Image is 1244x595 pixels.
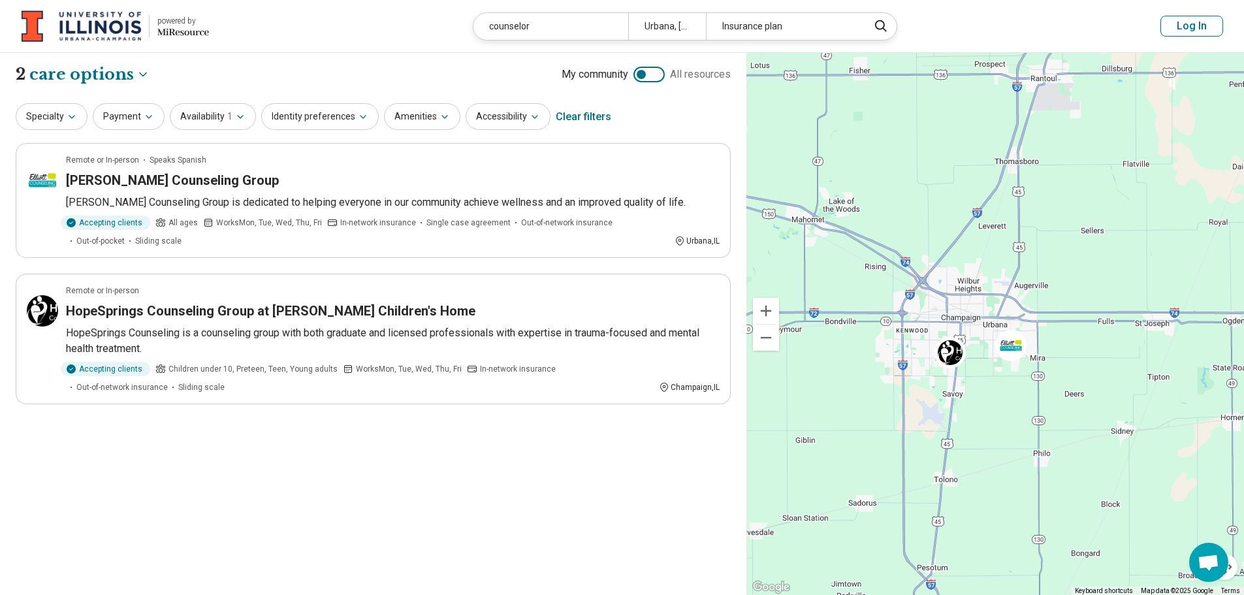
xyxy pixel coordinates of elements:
[21,10,209,42] a: University of Illinois at Urbana-Champaignpowered by
[1160,16,1223,37] button: Log In
[753,325,779,351] button: Zoom out
[29,63,134,86] span: care options
[61,216,150,230] div: Accepting clients
[670,67,731,82] span: All resources
[473,13,628,40] div: counselor
[170,103,256,130] button: Availability1
[227,110,232,123] span: 1
[340,217,416,229] span: In-network insurance
[426,217,511,229] span: Single case agreement
[178,381,225,393] span: Sliding scale
[466,103,550,130] button: Accessibility
[168,363,338,375] span: Children under 10, Preteen, Teen, Young adults
[76,381,168,393] span: Out-of-network insurance
[706,13,861,40] div: Insurance plan
[66,154,139,166] p: Remote or In-person
[66,325,720,357] p: HopeSprings Counseling is a counseling group with both graduate and licensed professionals with e...
[356,363,462,375] span: Works Mon, Tue, Wed, Thu, Fri
[93,103,165,130] button: Payment
[76,235,125,247] span: Out-of-pocket
[66,195,720,210] p: [PERSON_NAME] Counseling Group is dedicated to helping everyone in our community achieve wellness...
[480,363,556,375] span: In-network insurance
[1141,587,1213,594] span: Map data ©2025 Google
[521,217,613,229] span: Out-of-network insurance
[384,103,460,130] button: Amenities
[157,15,209,27] div: powered by
[753,298,779,324] button: Zoom in
[66,285,139,297] p: Remote or In-person
[261,103,379,130] button: Identity preferences
[22,10,141,42] img: University of Illinois at Urbana-Champaign
[562,67,628,82] span: My community
[1189,543,1228,582] div: Open chat
[61,362,150,376] div: Accepting clients
[66,302,475,320] h3: HopeSprings Counseling Group at [PERSON_NAME] Children's Home
[675,235,720,247] div: Urbana , IL
[29,63,150,86] button: Care options
[135,235,182,247] span: Sliding scale
[628,13,706,40] div: Urbana, [GEOGRAPHIC_DATA]
[556,101,611,133] div: Clear filters
[216,217,322,229] span: Works Mon, Tue, Wed, Thu, Fri
[16,103,88,130] button: Specialty
[150,154,206,166] span: Speaks Spanish
[16,63,150,86] h1: 2
[168,217,198,229] span: All ages
[66,171,279,189] h3: [PERSON_NAME] Counseling Group
[1221,587,1240,594] a: Terms (opens in new tab)
[659,381,720,393] div: Champaign , IL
